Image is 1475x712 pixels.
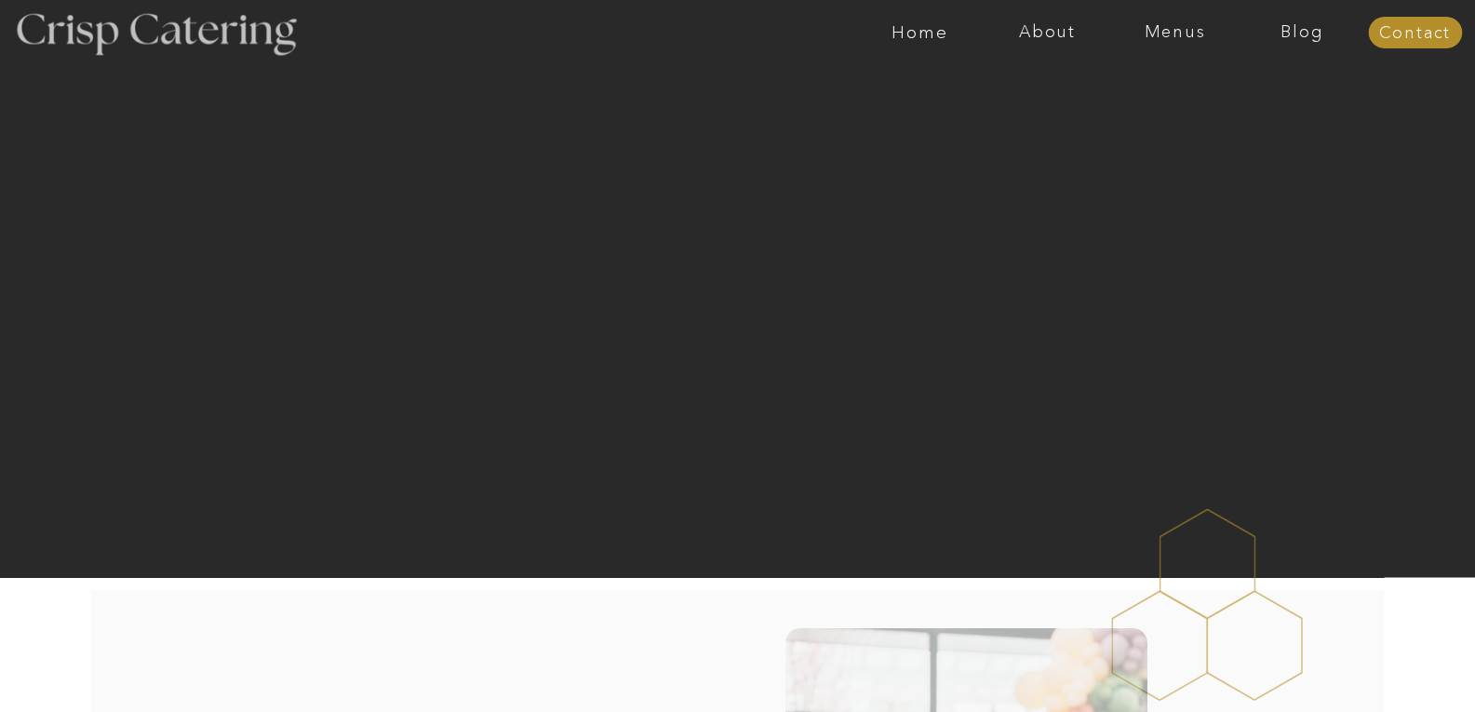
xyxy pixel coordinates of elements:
a: Home [856,23,984,42]
a: Blog [1239,23,1366,42]
a: Contact [1368,24,1462,43]
a: Menus [1111,23,1239,42]
a: About [984,23,1111,42]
